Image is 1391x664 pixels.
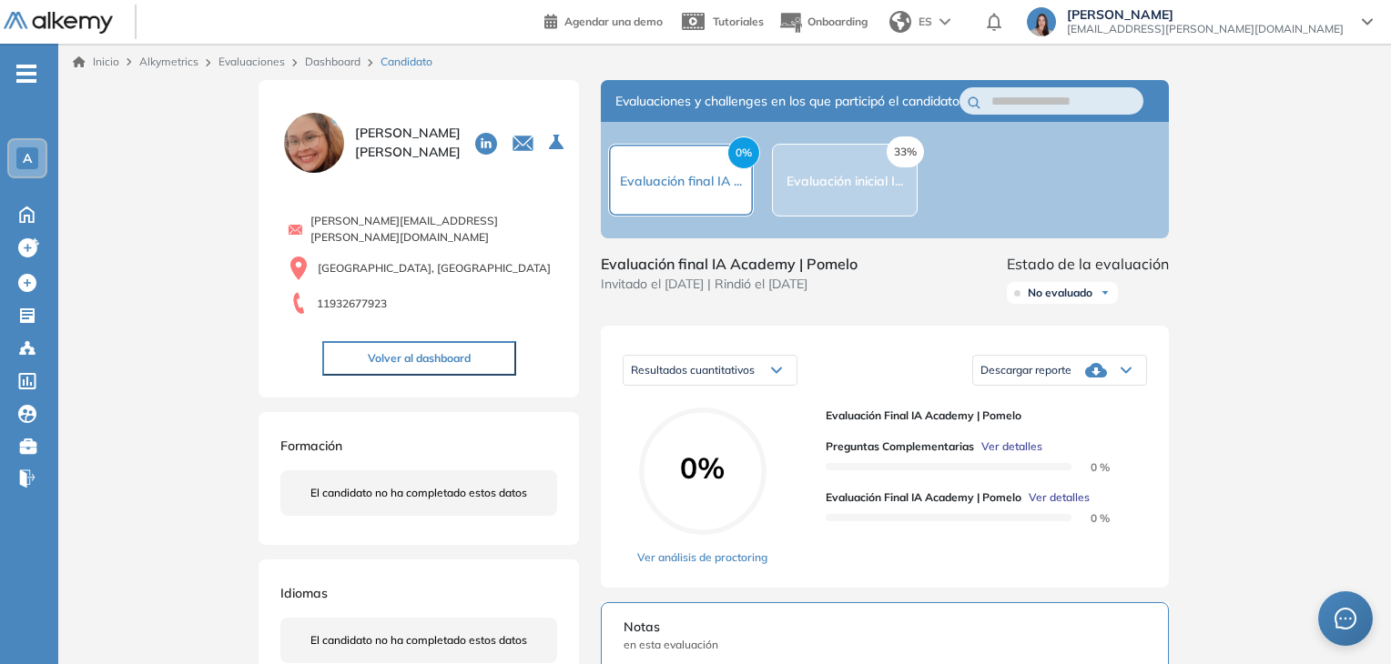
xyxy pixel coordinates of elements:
[1028,286,1092,300] span: No evaluado
[631,363,755,377] span: Resultados cuantitativos
[939,18,950,25] img: arrow
[826,489,1021,506] span: Evaluación final IA Academy | Pomelo
[1100,287,1111,298] img: Ícono de flecha
[637,549,767,566] a: Ver análisis de proctoring
[322,341,516,376] button: Volver al dashboard
[280,585,328,601] span: Idiomas
[1029,489,1090,506] span: Ver detalles
[1007,253,1169,275] span: Estado de la evaluación
[826,438,974,455] span: Preguntas complementarias
[280,438,342,454] span: Formación
[980,363,1071,377] span: Descargar reporte
[787,173,903,189] span: Evaluación inicial I...
[1335,608,1356,629] span: message
[16,72,36,75] i: -
[542,126,574,159] button: Seleccione la evaluación activa
[620,173,742,189] span: Evaluación final IA ...
[23,151,32,166] span: A
[624,618,1146,637] span: Notas
[305,55,360,68] a: Dashboard
[1067,7,1344,22] span: [PERSON_NAME]
[807,15,868,28] span: Onboarding
[280,109,348,176] img: PROFILE_MENU_LOGO_USER
[1069,511,1110,525] span: 0 %
[639,453,767,482] span: 0%
[981,438,1042,455] span: Ver detalles
[713,15,764,28] span: Tutoriales
[544,9,663,31] a: Agendar una demo
[624,637,1146,653] span: en esta evaluación
[826,407,1132,424] span: Evaluación final IA Academy | Pomelo
[310,632,527,649] span: El candidato no ha completado estos datos
[778,3,868,42] button: Onboarding
[727,136,760,169] span: 0%
[1021,489,1090,506] button: Ver detalles
[310,213,557,246] span: [PERSON_NAME][EMAIL_ADDRESS][PERSON_NAME][DOMAIN_NAME]
[601,275,858,294] span: Invitado el [DATE] | Rindió el [DATE]
[974,438,1042,455] button: Ver detalles
[310,485,527,501] span: El candidato no ha completado estos datos
[615,92,959,111] span: Evaluaciones y challenges en los que participó el candidato
[889,11,911,33] img: world
[564,15,663,28] span: Agendar una demo
[4,12,113,35] img: Logo
[381,54,432,70] span: Candidato
[601,253,858,275] span: Evaluación final IA Academy | Pomelo
[919,14,932,30] span: ES
[1067,22,1344,36] span: [EMAIL_ADDRESS][PERSON_NAME][DOMAIN_NAME]
[73,54,119,70] a: Inicio
[1069,460,1110,474] span: 0 %
[218,55,285,68] a: Evaluaciones
[318,260,551,277] span: [GEOGRAPHIC_DATA], [GEOGRAPHIC_DATA]
[139,55,198,68] span: Alkymetrics
[317,296,387,312] span: 11932677923
[355,124,461,162] span: [PERSON_NAME] [PERSON_NAME]
[887,136,924,167] span: 33%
